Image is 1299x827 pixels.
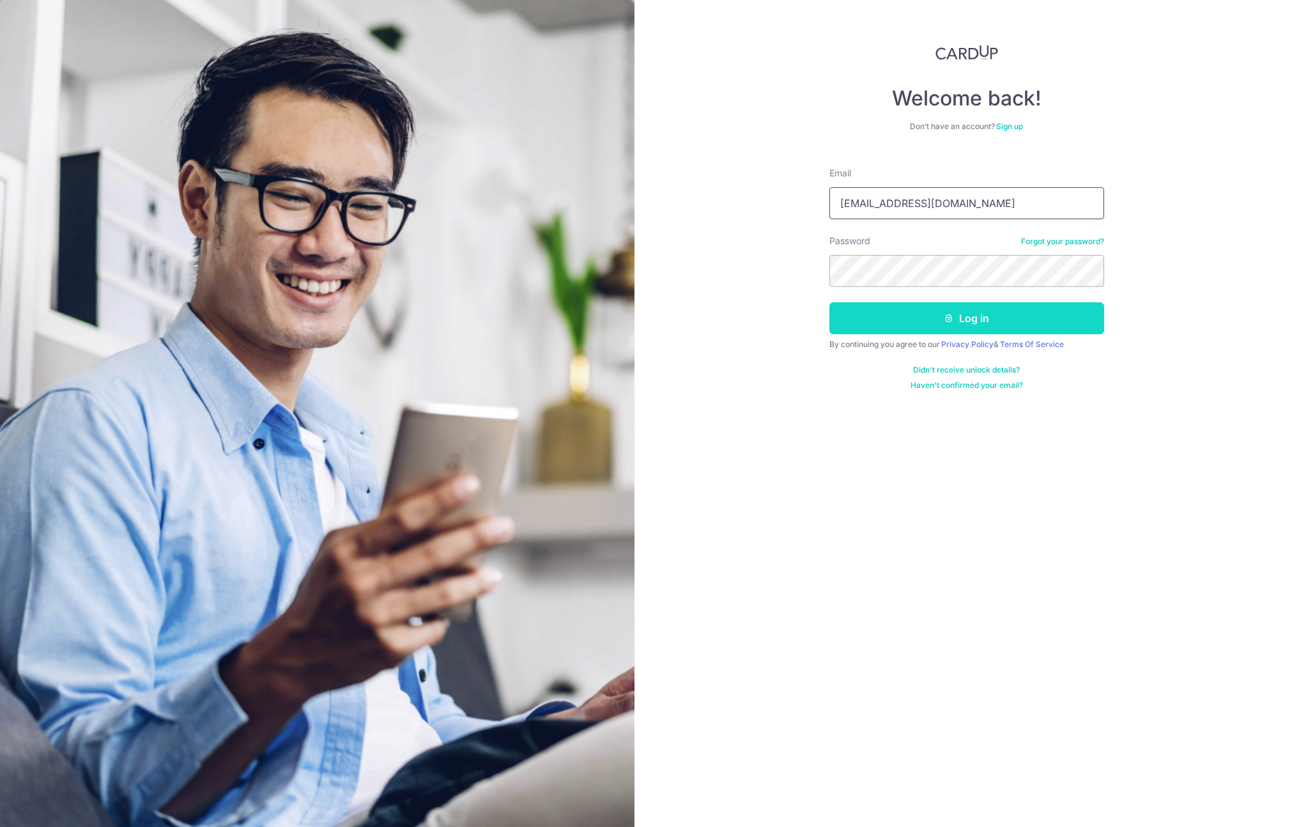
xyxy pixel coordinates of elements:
a: Terms Of Service [1000,339,1064,349]
button: Log in [829,302,1104,334]
label: Password [829,235,870,247]
a: Forgot your password? [1021,236,1104,247]
h4: Welcome back! [829,86,1104,111]
a: Privacy Policy [941,339,994,349]
label: Email [829,167,851,180]
div: Don’t have an account? [829,121,1104,132]
img: CardUp Logo [935,45,998,60]
div: By continuing you agree to our & [829,339,1104,350]
a: Didn't receive unlock details? [913,365,1020,375]
a: Haven't confirmed your email? [911,380,1023,390]
a: Sign up [996,121,1023,131]
input: Enter your Email [829,187,1104,219]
